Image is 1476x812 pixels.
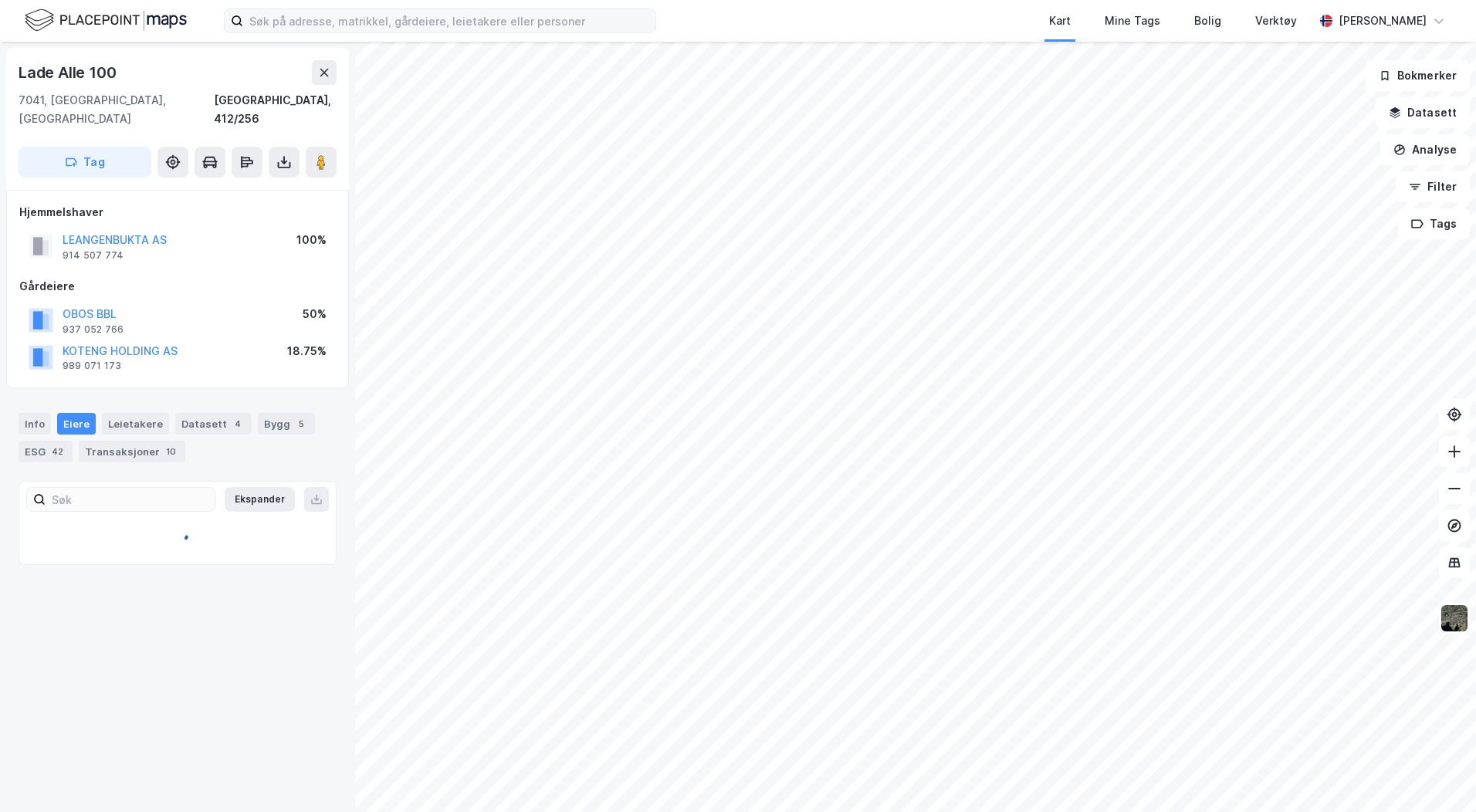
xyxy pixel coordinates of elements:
div: 50% [303,305,327,323]
button: Tag [19,147,151,178]
div: [GEOGRAPHIC_DATA], 412/256 [214,91,337,128]
div: 42 [49,444,66,459]
div: Transaksjoner [79,441,185,462]
div: Lade Alle 100 [19,60,119,85]
div: 914 507 774 [63,249,124,262]
div: Bygg [258,413,315,435]
div: Bolig [1194,12,1221,30]
div: 18.75% [287,342,327,360]
div: Info [19,413,51,435]
iframe: Chat Widget [1399,738,1476,812]
div: 4 [230,416,245,431]
button: Tags [1398,208,1470,239]
img: 9k= [1440,604,1469,633]
div: Verktøy [1255,12,1297,30]
button: Ekspander [225,487,295,512]
div: 989 071 173 [63,360,121,372]
button: Datasett [1376,97,1470,128]
div: 937 052 766 [63,323,124,336]
div: Gårdeiere [19,277,336,296]
div: 100% [296,231,327,249]
img: spinner.a6d8c91a73a9ac5275cf975e30b51cfb.svg [165,521,190,546]
div: Eiere [57,413,96,435]
div: Kart [1049,12,1071,30]
div: Mine Tags [1105,12,1160,30]
img: logo.f888ab2527a4732fd821a326f86c7f29.svg [25,7,187,34]
button: Analyse [1380,134,1470,165]
button: Filter [1396,171,1470,202]
div: Hjemmelshaver [19,203,336,222]
div: 7041, [GEOGRAPHIC_DATA], [GEOGRAPHIC_DATA] [19,91,214,128]
div: Kontrollprogram for chat [1399,738,1476,812]
div: Datasett [175,413,252,435]
div: 10 [163,444,179,459]
button: Bokmerker [1366,60,1470,91]
div: 5 [293,416,309,431]
div: Leietakere [102,413,169,435]
input: Søk på adresse, matrikkel, gårdeiere, leietakere eller personer [243,9,655,32]
input: Søk [46,488,215,511]
div: [PERSON_NAME] [1339,12,1427,30]
div: ESG [19,441,73,462]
